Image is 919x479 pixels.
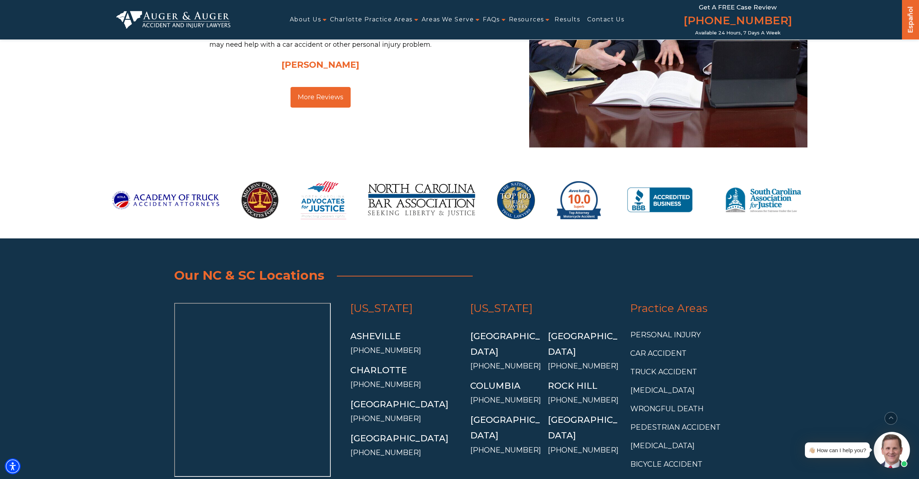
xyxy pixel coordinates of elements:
[470,301,533,315] a: [US_STATE]
[623,173,697,227] img: BBB Accredited Business
[301,173,346,227] img: North Carolina Advocates for Justice
[630,404,703,413] a: Wrongful Death
[350,301,413,315] a: [US_STATE]
[630,386,694,395] a: [MEDICAL_DATA]
[470,331,540,357] a: [GEOGRAPHIC_DATA]
[470,396,541,404] a: [PHONE_NUMBER]
[809,445,866,455] div: 👋🏼 How can I help you?
[548,362,618,370] a: [PHONE_NUMBER]
[290,12,321,28] a: About Us
[5,458,21,474] div: Accessibility Menu
[330,12,413,28] a: Charlotte Practice Areas
[350,365,407,375] a: Charlotte
[350,414,421,423] a: [PHONE_NUMBER]
[470,446,541,454] a: [PHONE_NUMBER]
[587,12,624,28] a: Contact Us
[350,331,401,341] a: Asheville
[719,173,807,227] img: South Carolina Association for Justice
[548,396,618,404] a: [PHONE_NUMBER]
[695,30,781,36] span: Available 24 Hours, 7 Days a Week
[874,432,910,468] img: Intaker widget Avatar
[350,399,448,409] a: [GEOGRAPHIC_DATA]
[291,87,351,108] a: More Reviews
[548,331,617,357] a: [GEOGRAPHIC_DATA]
[548,380,597,391] a: Rock Hill
[885,412,897,425] button: scroll to up
[174,267,324,283] span: Our NC & SC Locations
[116,11,231,28] img: Auger & Auger Accident and Injury Lawyers Logo
[699,4,777,11] span: Get a FREE Case Review
[298,94,343,100] span: More Reviews
[630,460,702,468] a: Bicycle Accident
[630,301,707,315] a: Practice Areas
[350,346,421,355] a: [PHONE_NUMBER]
[368,173,475,227] img: North Carolina Bar Association
[630,441,694,450] a: [MEDICAL_DATA]
[241,173,279,227] img: MillionDollarAdvocatesForum
[470,362,541,370] a: [PHONE_NUMBER]
[350,433,448,443] a: [GEOGRAPHIC_DATA]
[684,13,792,30] a: [PHONE_NUMBER]
[509,12,544,28] a: Resources
[112,173,219,227] img: Academy-of-Truck-Accident-Attorneys
[630,330,701,339] a: Personal Injury
[548,446,618,454] a: [PHONE_NUMBER]
[483,12,500,28] a: FAQs
[281,59,359,70] span: [PERSON_NAME]
[422,12,474,28] a: Areas We Serve
[470,415,540,441] a: [GEOGRAPHIC_DATA]
[630,349,686,358] a: Car Accident
[555,12,580,28] a: Results
[350,448,421,457] a: [PHONE_NUMBER]
[548,415,617,441] a: [GEOGRAPHIC_DATA]
[470,380,521,391] a: Columbia
[630,367,697,376] a: Truck Accident
[630,423,720,432] a: Pedestrian Accident
[350,380,421,389] a: [PHONE_NUMBER]
[497,173,535,227] img: Top 100 Trial Lawyers
[557,173,601,227] img: avvo-motorcycle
